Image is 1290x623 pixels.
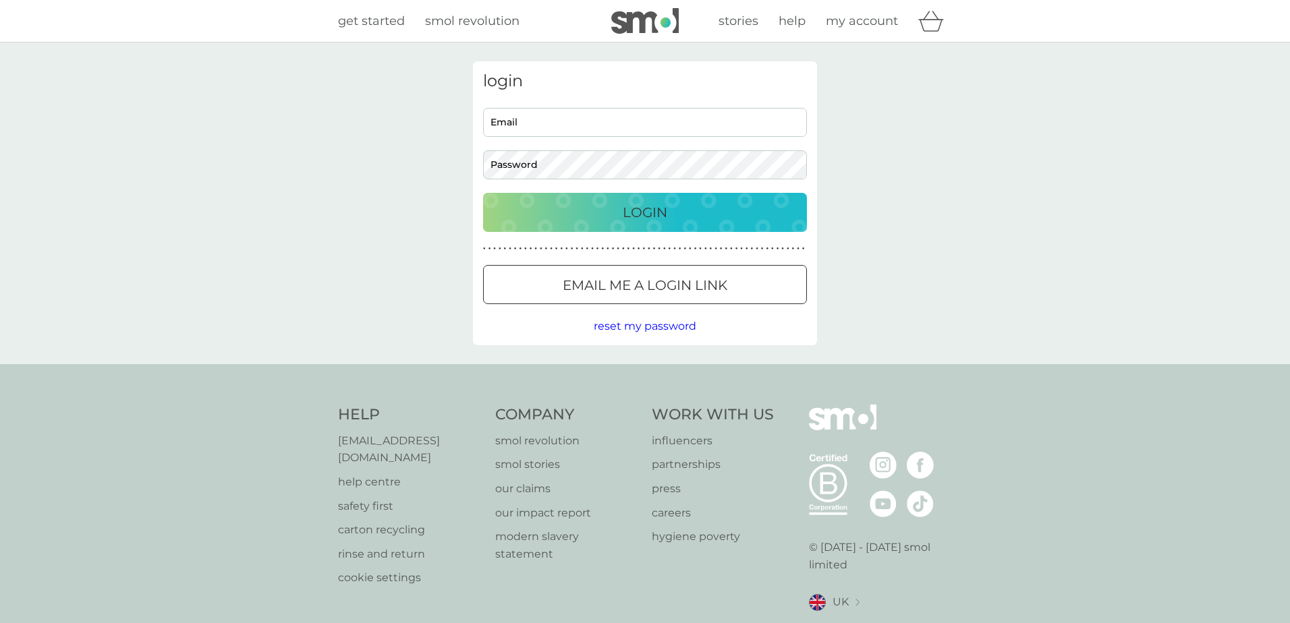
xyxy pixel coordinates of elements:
[714,245,717,252] p: ●
[779,11,806,31] a: help
[338,13,405,28] span: get started
[809,539,953,573] p: © [DATE] - [DATE] smol limited
[792,245,795,252] p: ●
[488,245,491,252] p: ●
[499,245,501,252] p: ●
[338,569,482,587] a: cookie settings
[725,245,727,252] p: ●
[338,405,482,425] h4: Help
[652,504,774,522] a: careers
[495,432,639,450] p: smol revolution
[338,498,482,515] a: safety first
[673,245,676,252] p: ●
[483,71,807,91] h3: login
[689,245,692,252] p: ●
[495,405,639,425] h4: Company
[826,13,898,28] span: my account
[642,245,645,252] p: ●
[719,13,758,28] span: stories
[571,245,573,252] p: ●
[594,318,696,335] button: reset my password
[338,521,482,539] a: carton recycling
[534,245,537,252] p: ●
[653,245,656,252] p: ●
[809,594,826,611] img: UK flag
[766,245,768,252] p: ●
[735,245,738,252] p: ●
[495,528,639,562] a: modern slavery statement
[623,202,667,223] p: Login
[918,7,952,34] div: basket
[907,452,934,479] img: visit the smol Facebook page
[611,8,679,34] img: smol
[495,504,639,522] p: our impact report
[833,593,849,611] span: UK
[565,245,568,252] p: ●
[683,245,686,252] p: ●
[719,11,758,31] a: stories
[777,245,779,252] p: ●
[338,545,482,563] a: rinse and return
[802,245,805,252] p: ●
[710,245,712,252] p: ●
[787,245,789,252] p: ●
[720,245,723,252] p: ●
[504,245,507,252] p: ●
[761,245,764,252] p: ●
[694,245,697,252] p: ●
[669,245,671,252] p: ●
[679,245,681,252] p: ●
[519,245,522,252] p: ●
[594,320,696,332] span: reset my password
[652,528,774,545] a: hygiene poverty
[601,245,604,252] p: ●
[560,245,563,252] p: ●
[746,245,748,252] p: ●
[652,480,774,498] a: press
[704,245,707,252] p: ●
[555,245,558,252] p: ●
[607,245,609,252] p: ●
[648,245,650,252] p: ●
[870,490,897,517] img: visit the smol Youtube page
[495,480,639,498] a: our claims
[495,456,639,473] p: smol stories
[425,13,520,28] span: smol revolution
[509,245,511,252] p: ●
[550,245,553,252] p: ●
[781,245,784,252] p: ●
[483,245,486,252] p: ●
[581,245,584,252] p: ●
[870,452,897,479] img: visit the smol Instagram page
[493,245,496,252] p: ●
[338,11,405,31] a: get started
[779,13,806,28] span: help
[756,245,758,252] p: ●
[563,274,727,296] p: Email me a login link
[652,432,774,450] a: influencers
[576,245,578,252] p: ●
[540,245,542,252] p: ●
[425,11,520,31] a: smol revolution
[638,245,640,252] p: ●
[591,245,594,252] p: ●
[338,473,482,491] a: help centre
[338,432,482,467] a: [EMAIL_ADDRESS][DOMAIN_NAME]
[652,456,774,473] p: partnerships
[771,245,774,252] p: ●
[658,245,661,252] p: ●
[826,11,898,31] a: my account
[652,405,774,425] h4: Work With Us
[740,245,743,252] p: ●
